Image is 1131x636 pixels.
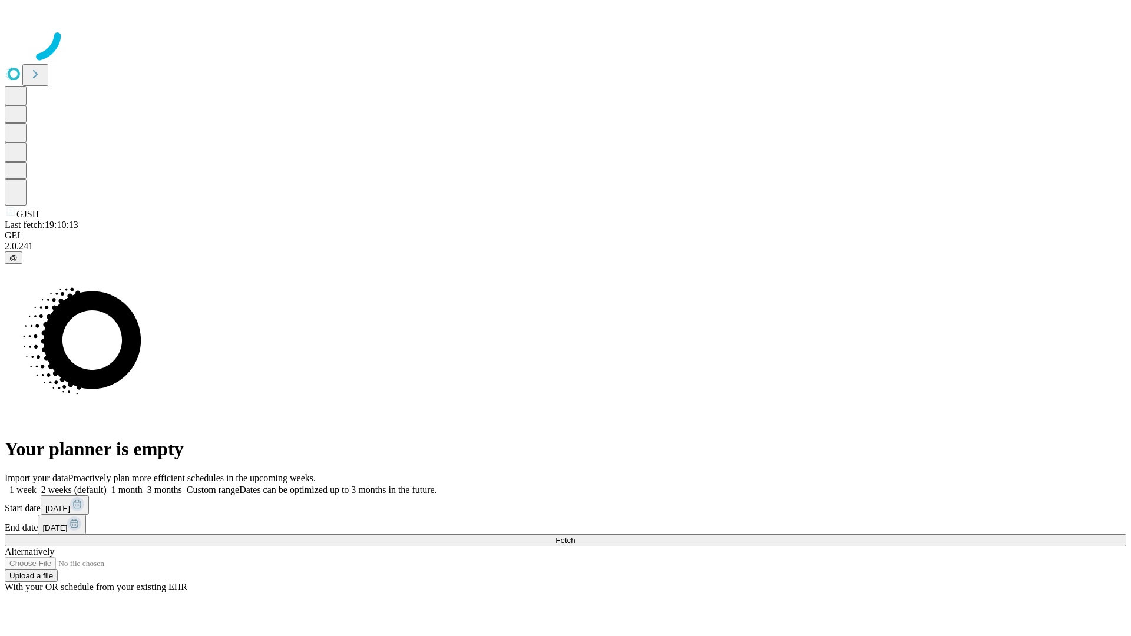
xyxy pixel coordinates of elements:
[42,524,67,532] span: [DATE]
[5,251,22,264] button: @
[38,515,86,534] button: [DATE]
[5,495,1126,515] div: Start date
[555,536,575,545] span: Fetch
[9,485,37,495] span: 1 week
[5,515,1126,534] div: End date
[5,582,187,592] span: With your OR schedule from your existing EHR
[41,495,89,515] button: [DATE]
[5,438,1126,460] h1: Your planner is empty
[16,209,39,219] span: GJSH
[5,473,68,483] span: Import your data
[45,504,70,513] span: [DATE]
[5,546,54,556] span: Alternatively
[9,253,18,262] span: @
[147,485,182,495] span: 3 months
[41,485,107,495] span: 2 weeks (default)
[187,485,239,495] span: Custom range
[5,569,58,582] button: Upload a file
[5,241,1126,251] div: 2.0.241
[68,473,316,483] span: Proactively plan more efficient schedules in the upcoming weeks.
[5,534,1126,546] button: Fetch
[5,230,1126,241] div: GEI
[111,485,143,495] span: 1 month
[239,485,436,495] span: Dates can be optimized up to 3 months in the future.
[5,220,78,230] span: Last fetch: 19:10:13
